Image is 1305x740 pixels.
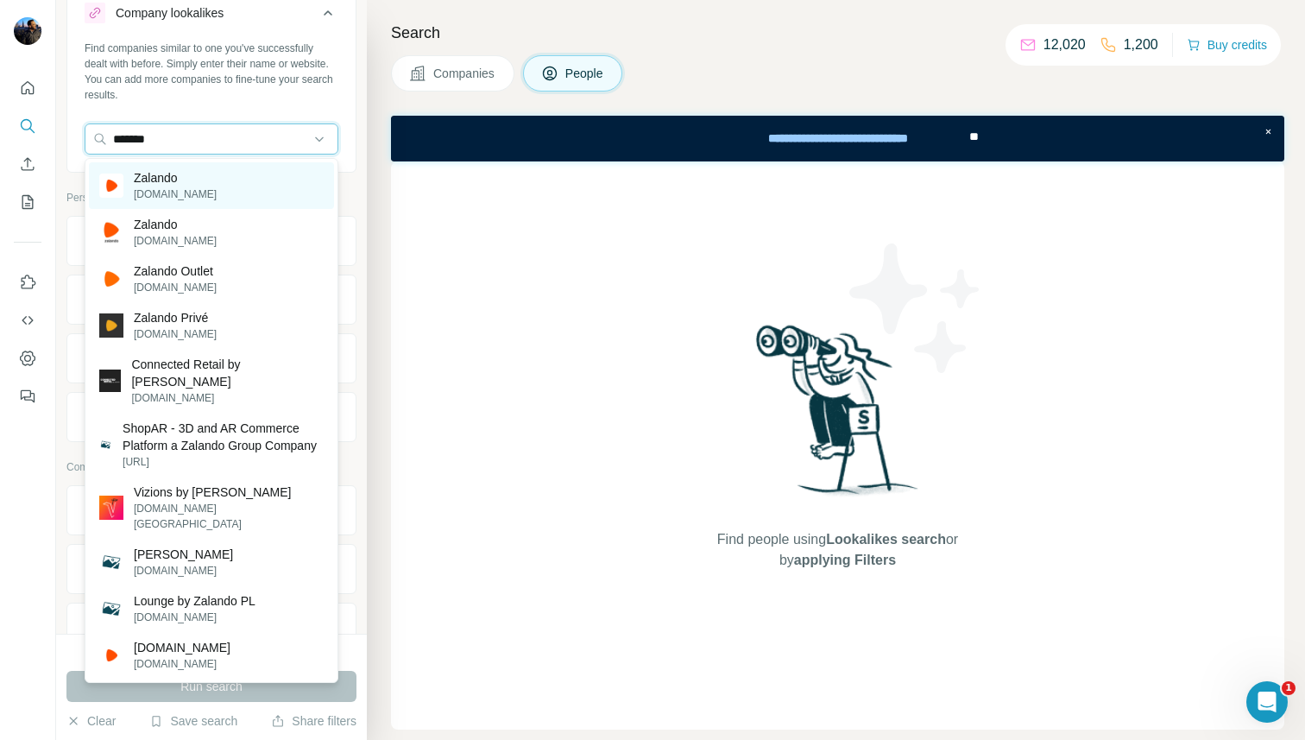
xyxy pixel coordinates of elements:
[134,656,230,672] p: [DOMAIN_NAME]
[134,639,230,656] p: [DOMAIN_NAME]
[67,607,356,648] button: HQ location
[391,116,1284,161] iframe: Banner
[14,73,41,104] button: Quick start
[123,420,324,454] p: ShopAR - 3D and AR Commerce Platform a Zalando Group Company
[99,496,123,520] img: Vizions by Zalando
[134,169,217,187] p: Zalando
[134,309,217,326] p: Zalando Privé
[1282,681,1296,695] span: 1
[134,610,255,625] p: [DOMAIN_NAME]
[67,279,356,320] button: Seniority
[838,231,993,386] img: Surfe Illustration - Stars
[826,532,946,547] span: Lookalikes search
[14,187,41,218] button: My lists
[66,459,356,475] p: Company information
[14,267,41,298] button: Use Surfe on LinkedIn
[123,454,324,470] p: [URL]
[99,267,123,291] img: Zalando Outlet
[99,643,123,667] img: zalando.ch
[14,149,41,180] button: Enrich CSV
[14,305,41,336] button: Use Surfe API
[14,381,41,412] button: Feedback
[67,548,356,590] button: Industry
[1187,33,1267,57] button: Buy credits
[271,712,356,730] button: Share filters
[134,216,217,233] p: Zalando
[14,17,41,45] img: Avatar
[1246,681,1288,723] iframe: Intercom live chat
[134,563,233,579] p: [DOMAIN_NAME]
[699,529,975,571] span: Find people using or by
[67,396,356,438] button: Personal location
[134,233,217,249] p: [DOMAIN_NAME]
[565,65,605,82] span: People
[14,343,41,374] button: Dashboard
[134,501,324,532] p: [DOMAIN_NAME][GEOGRAPHIC_DATA]
[433,65,496,82] span: Companies
[134,592,255,610] p: Lounge by Zalando PL
[131,390,324,406] p: [DOMAIN_NAME]
[391,21,1284,45] h4: Search
[67,220,356,262] button: Job title
[99,438,112,451] img: ShopAR - 3D and AR Commerce Platform a Zalando Group Company
[99,550,123,574] img: Zalando Zircle
[134,280,217,295] p: [DOMAIN_NAME]
[67,338,356,379] button: Department
[131,356,324,390] p: Connected Retail by [PERSON_NAME]
[116,4,224,22] div: Company lookalikes
[1124,35,1158,55] p: 1,200
[149,712,237,730] button: Save search
[794,553,896,567] span: applying Filters
[99,174,123,198] img: Zalando
[134,262,217,280] p: Zalando Outlet
[748,320,928,513] img: Surfe Illustration - Woman searching with binoculars
[134,326,217,342] p: [DOMAIN_NAME]
[1043,35,1086,55] p: 12,020
[66,190,356,206] p: Personal information
[99,370,121,391] img: Connected Retail by Zalando
[134,484,324,501] p: Vizions by [PERSON_NAME]
[134,187,217,202] p: [DOMAIN_NAME]
[85,41,338,103] div: Find companies similar to one you've successfully dealt with before. Simply enter their name or w...
[99,597,123,621] img: Lounge by Zalando PL
[99,313,123,338] img: Zalando Privé
[14,111,41,142] button: Search
[99,220,123,244] img: Zalando
[134,546,233,563] p: [PERSON_NAME]
[67,490,356,531] button: Company
[66,712,116,730] button: Clear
